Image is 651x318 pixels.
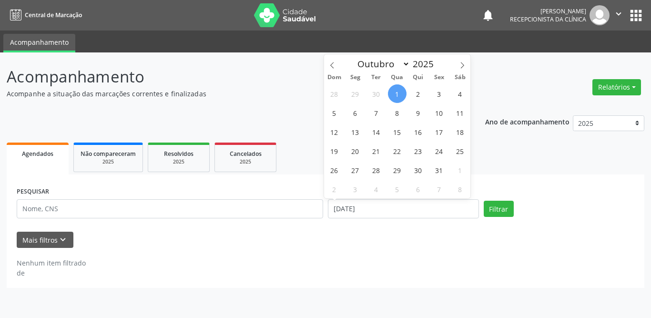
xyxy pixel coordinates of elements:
input: Selecione um intervalo [328,199,479,218]
span: Novembro 6, 2025 [409,180,427,198]
span: Outubro 27, 2025 [346,161,365,179]
span: Outubro 7, 2025 [367,103,386,122]
span: Outubro 15, 2025 [388,123,407,141]
div: 2025 [81,158,136,165]
span: Outubro 31, 2025 [430,161,448,179]
span: Outubro 19, 2025 [325,142,344,160]
i: keyboard_arrow_down [58,235,68,245]
p: Acompanhamento [7,65,453,89]
span: Dom [324,74,345,81]
div: Nenhum item filtrado [17,258,86,268]
span: Outubro 13, 2025 [346,123,365,141]
span: Outubro 1, 2025 [388,84,407,103]
select: Month [353,57,410,71]
p: Ano de acompanhamento [485,115,570,127]
span: Outubro 20, 2025 [346,142,365,160]
span: Cancelados [230,150,262,158]
button: notifications [481,9,495,22]
span: Outubro 5, 2025 [325,103,344,122]
span: Sáb [449,74,470,81]
span: Ter [366,74,387,81]
img: img [590,5,610,25]
span: Outubro 21, 2025 [367,142,386,160]
span: Outubro 10, 2025 [430,103,448,122]
input: Year [410,58,441,70]
button: Mais filtroskeyboard_arrow_down [17,232,73,248]
label: PESQUISAR [17,185,49,199]
span: Outubro 25, 2025 [451,142,469,160]
span: Qua [387,74,407,81]
div: 2025 [222,158,269,165]
span: Novembro 5, 2025 [388,180,407,198]
button:  [610,5,628,25]
span: Outubro 11, 2025 [451,103,469,122]
a: Central de Marcação [7,7,82,23]
span: Central de Marcação [25,11,82,19]
span: Agendados [22,150,53,158]
span: Outubro 8, 2025 [388,103,407,122]
input: Nome, CNS [17,199,323,218]
span: Outubro 17, 2025 [430,123,448,141]
span: Resolvidos [164,150,193,158]
span: Novembro 3, 2025 [346,180,365,198]
span: Setembro 28, 2025 [325,84,344,103]
button: Filtrar [484,201,514,217]
div: [PERSON_NAME] [510,7,586,15]
span: Outubro 26, 2025 [325,161,344,179]
span: Outubro 6, 2025 [346,103,365,122]
span: Outubro 29, 2025 [388,161,407,179]
span: Outubro 23, 2025 [409,142,427,160]
button: Relatórios [592,79,641,95]
span: Novembro 7, 2025 [430,180,448,198]
span: Outubro 3, 2025 [430,84,448,103]
span: Outubro 4, 2025 [451,84,469,103]
div: de [17,268,86,278]
span: Novembro 2, 2025 [325,180,344,198]
span: Setembro 30, 2025 [367,84,386,103]
span: Novembro 8, 2025 [451,180,469,198]
div: 2025 [155,158,203,165]
span: Outubro 24, 2025 [430,142,448,160]
span: Não compareceram [81,150,136,158]
span: Seg [345,74,366,81]
button: apps [628,7,644,24]
span: Outubro 16, 2025 [409,123,427,141]
i:  [613,9,624,19]
span: Setembro 29, 2025 [346,84,365,103]
span: Novembro 4, 2025 [367,180,386,198]
span: Outubro 12, 2025 [325,123,344,141]
span: Outubro 2, 2025 [409,84,427,103]
span: Outubro 28, 2025 [367,161,386,179]
span: Novembro 1, 2025 [451,161,469,179]
span: Outubro 18, 2025 [451,123,469,141]
span: Outubro 22, 2025 [388,142,407,160]
a: Acompanhamento [3,34,75,52]
span: Sex [428,74,449,81]
span: Outubro 9, 2025 [409,103,427,122]
span: Outubro 14, 2025 [367,123,386,141]
p: Acompanhe a situação das marcações correntes e finalizadas [7,89,453,99]
span: Outubro 30, 2025 [409,161,427,179]
span: Qui [407,74,428,81]
span: Recepcionista da clínica [510,15,586,23]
